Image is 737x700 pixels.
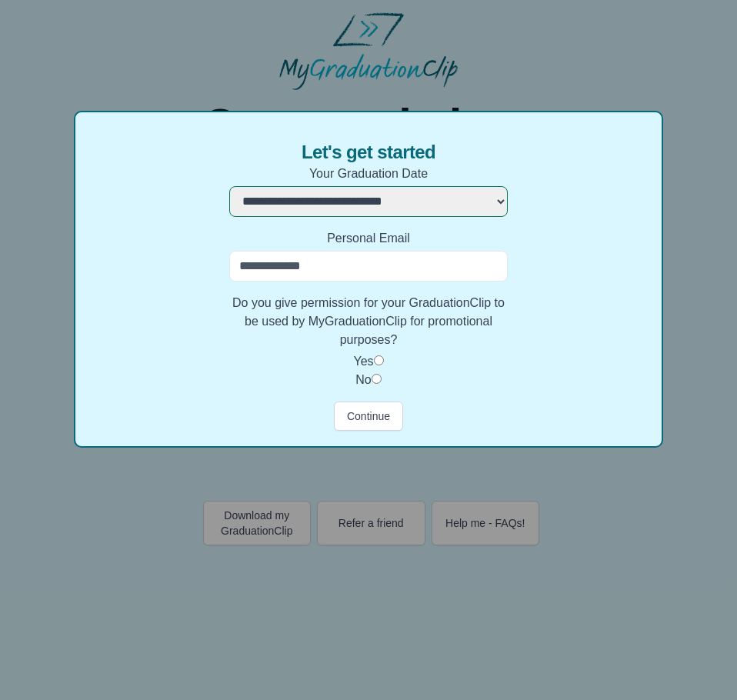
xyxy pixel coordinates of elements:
[353,355,373,368] label: Yes
[302,140,435,165] span: Let's get started
[229,294,507,349] label: Do you give permission for your GraduationClip to be used by MyGraduationClip for promotional pur...
[229,165,507,183] label: Your Graduation Date
[229,229,507,248] label: Personal Email
[355,373,371,386] label: No
[334,402,403,431] button: Continue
